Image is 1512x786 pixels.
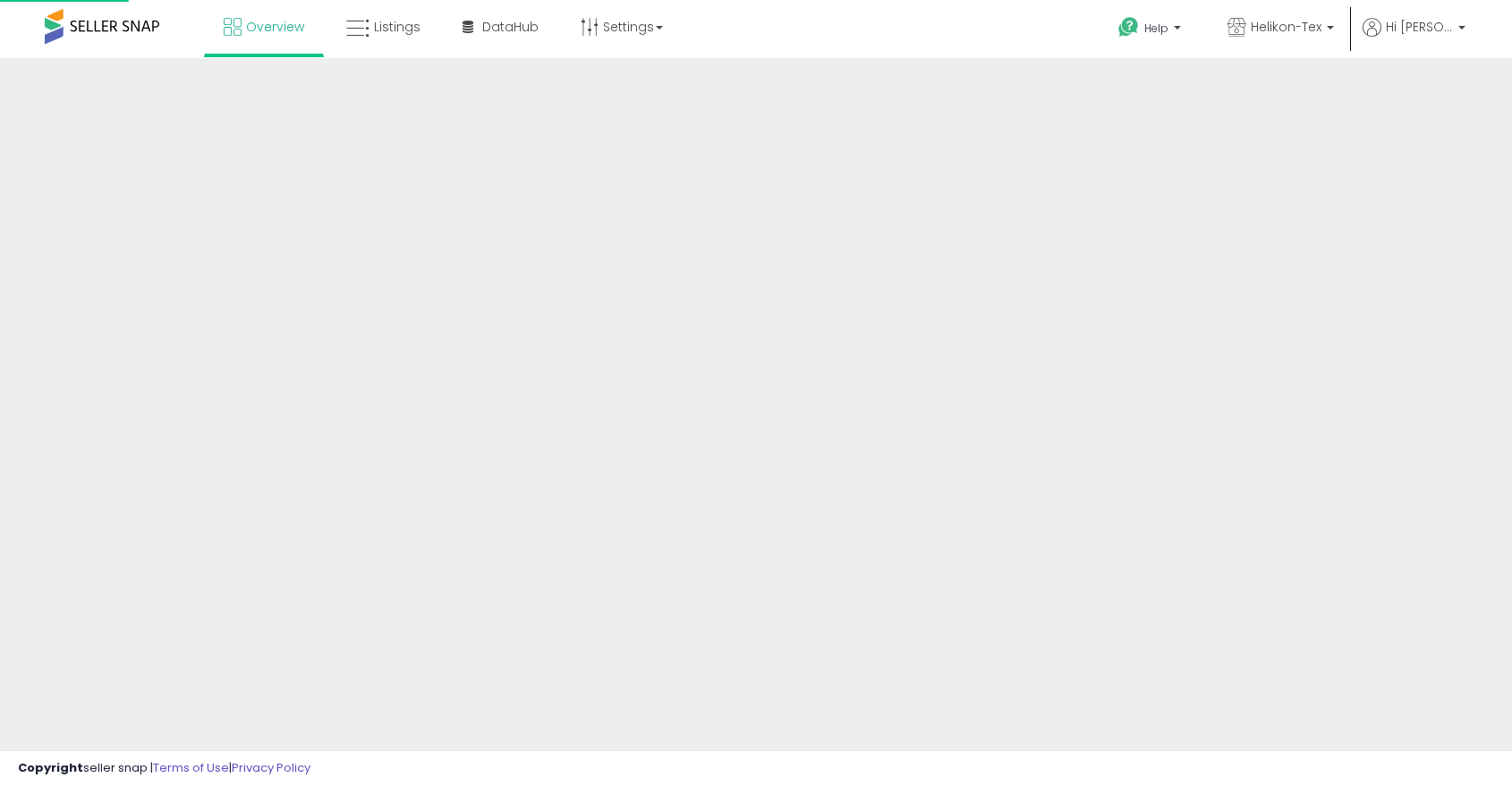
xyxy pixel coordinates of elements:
span: Helikon-Tex [1251,18,1321,36]
span: Hi [PERSON_NAME] [1386,18,1453,36]
span: Listings [374,18,420,36]
a: Privacy Policy [232,759,310,776]
strong: Copyright [18,759,83,776]
a: Hi [PERSON_NAME] [1363,18,1465,58]
span: Overview [246,18,304,36]
a: Terms of Use [153,759,229,776]
span: Help [1144,21,1168,36]
i: Get Help [1117,16,1140,38]
a: Help [1104,3,1199,58]
span: DataHub [482,18,539,36]
div: seller snap | | [18,760,310,777]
